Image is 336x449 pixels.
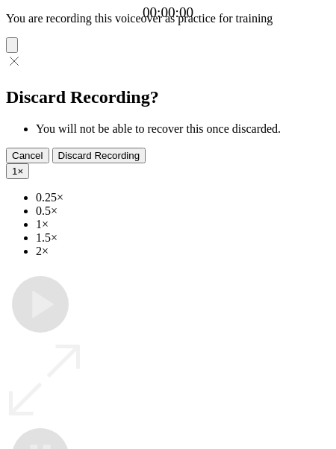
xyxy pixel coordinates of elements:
li: 1.5× [36,231,330,245]
h2: Discard Recording? [6,87,330,107]
li: 0.5× [36,204,330,218]
span: 1 [12,166,17,177]
a: 00:00:00 [143,4,193,21]
li: 0.25× [36,191,330,204]
button: 1× [6,163,29,179]
p: You are recording this voiceover as practice for training [6,12,330,25]
li: 2× [36,245,330,258]
li: You will not be able to recover this once discarded. [36,122,330,136]
button: Cancel [6,148,49,163]
li: 1× [36,218,330,231]
button: Discard Recording [52,148,146,163]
